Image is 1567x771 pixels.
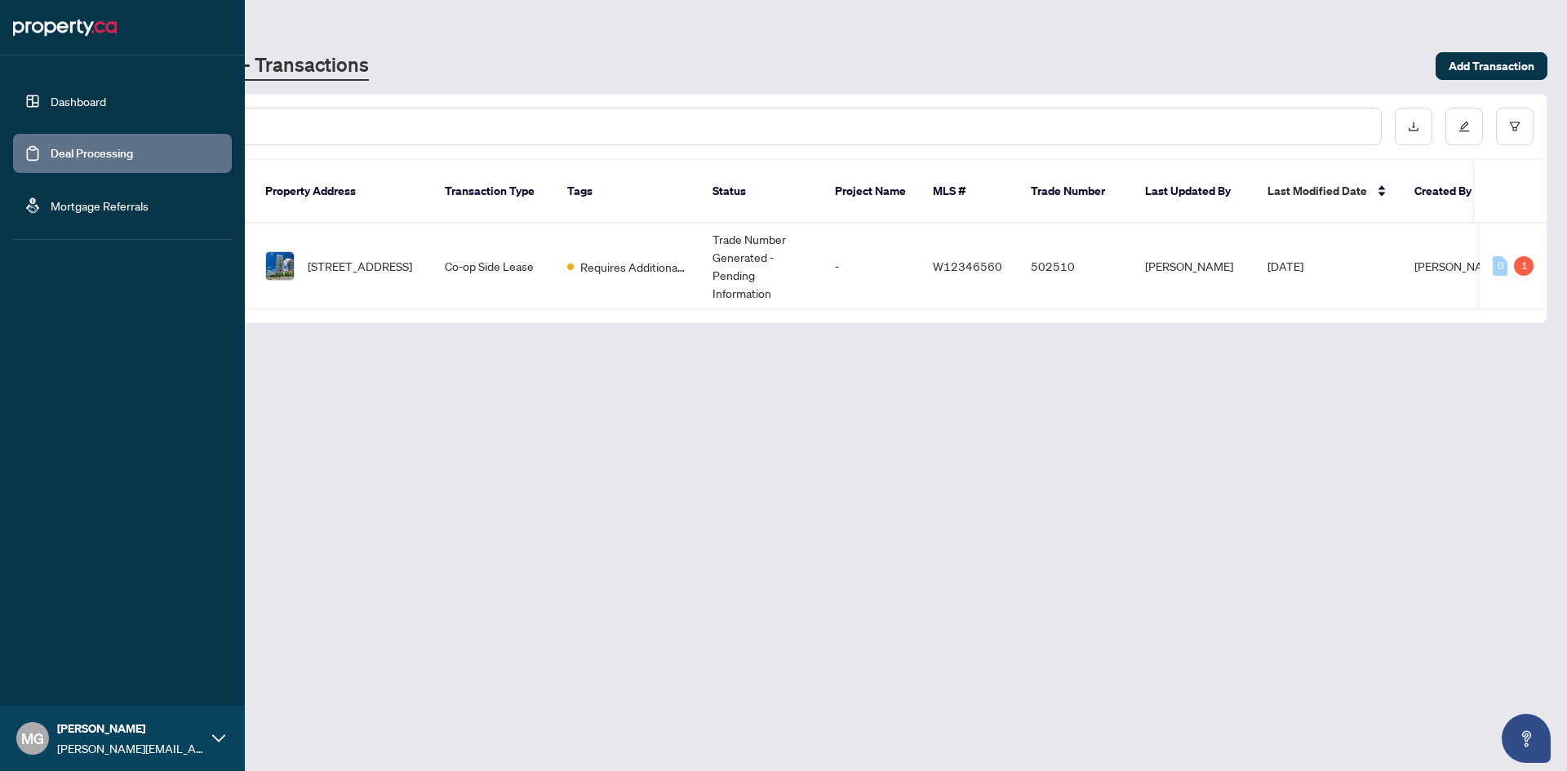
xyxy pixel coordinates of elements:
[51,198,149,213] a: Mortgage Referrals
[57,739,204,757] span: [PERSON_NAME][EMAIL_ADDRESS][DOMAIN_NAME]
[13,15,117,41] img: logo
[1408,121,1419,132] span: download
[1267,259,1303,273] span: [DATE]
[1514,256,1534,276] div: 1
[1018,160,1132,224] th: Trade Number
[1018,224,1132,309] td: 502510
[51,146,133,161] a: Deal Processing
[554,160,699,224] th: Tags
[1493,256,1507,276] div: 0
[57,720,204,738] span: [PERSON_NAME]
[1267,182,1367,200] span: Last Modified Date
[699,160,822,224] th: Status
[1414,259,1503,273] span: [PERSON_NAME]
[432,160,554,224] th: Transaction Type
[1502,714,1551,763] button: Open asap
[1445,108,1483,145] button: edit
[51,94,106,109] a: Dashboard
[252,160,432,224] th: Property Address
[699,224,822,309] td: Trade Number Generated - Pending Information
[822,224,920,309] td: -
[1254,160,1401,224] th: Last Modified Date
[308,257,412,275] span: [STREET_ADDRESS]
[933,259,1002,273] span: W12346560
[1436,52,1547,80] button: Add Transaction
[432,224,554,309] td: Co-op Side Lease
[21,727,44,750] span: MG
[266,252,294,280] img: thumbnail-img
[822,160,920,224] th: Project Name
[580,258,686,276] span: Requires Additional Docs
[1449,53,1534,79] span: Add Transaction
[1132,224,1254,309] td: [PERSON_NAME]
[1395,108,1432,145] button: download
[1509,121,1520,132] span: filter
[920,160,1018,224] th: MLS #
[1458,121,1470,132] span: edit
[1132,160,1254,224] th: Last Updated By
[1496,108,1534,145] button: filter
[1401,160,1499,224] th: Created By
